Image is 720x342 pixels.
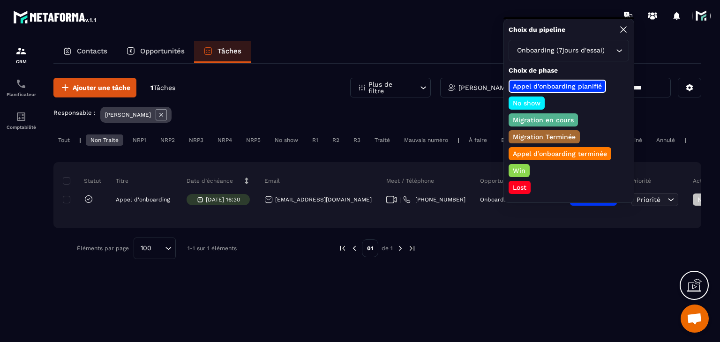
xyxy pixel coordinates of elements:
span: Priorité [637,196,660,203]
div: Non Traité [86,134,123,146]
p: Choix de phase [509,66,629,75]
p: Onboarding d'essai (7 jours) [480,196,555,203]
p: Planificateur [2,92,40,97]
p: Choix du pipeline [509,25,565,34]
div: No show [270,134,303,146]
div: Search for option [509,40,629,61]
span: | [399,196,401,203]
span: 100 [137,243,155,253]
p: Migration en cours [511,115,575,125]
p: Plus de filtre [368,81,410,94]
p: Action [693,177,710,185]
p: Win [511,166,527,175]
p: CRM [2,59,40,64]
p: [DATE] 16:30 [206,196,240,203]
div: NRP1 [128,134,151,146]
div: Tout [53,134,75,146]
div: À faire [464,134,492,146]
img: scheduler [15,78,27,89]
img: next [408,244,416,253]
img: accountant [15,111,27,122]
div: R1 [307,134,323,146]
div: Annulé [652,134,680,146]
a: Tâches [194,41,251,63]
a: Ouvrir le chat [681,305,709,333]
p: Lost [511,183,528,192]
img: prev [338,244,347,253]
p: Éléments par page [77,245,129,252]
span: Tâches [153,84,175,91]
img: formation [15,45,27,57]
a: [PHONE_NUMBER] [403,196,465,203]
p: de 1 [382,245,393,252]
p: Opportunités [140,47,185,55]
input: Search for option [155,243,163,253]
div: Mauvais numéro [399,134,453,146]
img: next [396,244,405,253]
p: Comptabilité [2,125,40,130]
p: | [684,137,686,143]
p: Contacts [77,47,107,55]
p: | [457,137,459,143]
div: R2 [328,134,344,146]
p: Migration Terminée [511,132,577,141]
img: logo [13,8,97,25]
p: 1-1 sur 1 éléments [187,245,237,252]
p: Date d’échéance [187,177,233,185]
p: Email [264,177,280,185]
div: NRP4 [213,134,237,146]
p: Statut [65,177,101,185]
div: En retard [496,134,532,146]
p: 01 [362,239,378,257]
div: NRP5 [241,134,265,146]
p: Priorité [631,177,651,185]
p: [PERSON_NAME] [105,112,151,118]
a: formationformationCRM [2,38,40,71]
p: 1 [150,83,175,92]
a: schedulerschedulerPlanificateur [2,71,40,104]
div: R3 [349,134,365,146]
p: [PERSON_NAME] [458,84,512,91]
span: Ajouter une tâche [73,83,130,92]
p: Appel d’onboarding terminée [511,149,608,158]
span: Onboarding (7jours d'essai) [515,45,607,56]
p: Meet / Téléphone [386,177,434,185]
a: accountantaccountantComptabilité [2,104,40,137]
p: Opportunité [480,177,513,185]
p: | [79,137,81,143]
a: Opportunités [117,41,194,63]
div: Traité [370,134,395,146]
p: Appel d'onboarding [116,196,170,203]
input: Search for option [607,45,614,56]
div: NRP2 [156,134,180,146]
p: Titre [116,177,128,185]
p: Tâches [217,47,241,55]
button: Ajouter une tâche [53,78,136,97]
div: Search for option [134,238,176,259]
p: No show [511,98,542,108]
a: Contacts [53,41,117,63]
p: Responsable : [53,109,96,116]
p: Appel d’onboarding planifié [511,82,603,91]
img: prev [350,244,359,253]
div: NRP3 [184,134,208,146]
